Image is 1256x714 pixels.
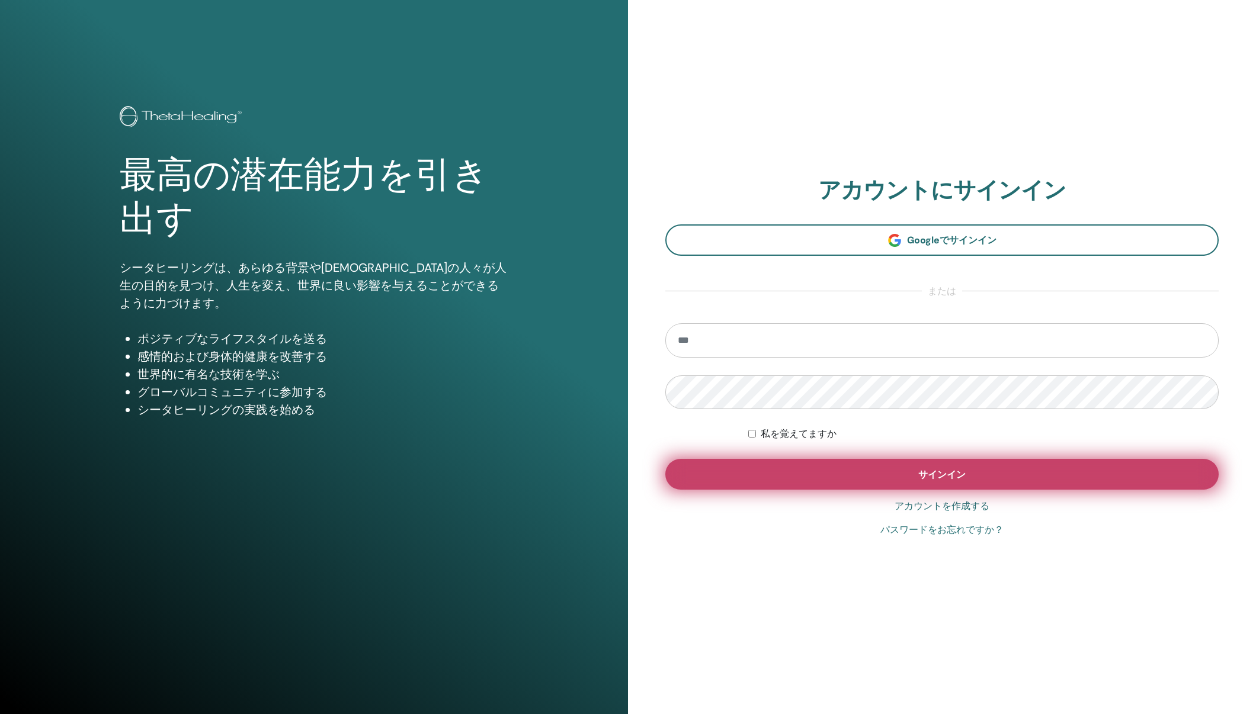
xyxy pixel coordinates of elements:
[748,427,1219,441] div: 無期限または手動でログアウトするまで認証を維持する
[818,175,1066,205] font: アカウントにサインイン
[120,260,507,311] font: シータヒーリングは、あらゆる背景や[DEMOGRAPHIC_DATA]の人々が人生の目的を見つけ、人生を変え、世界に良い影響を与えることができるように力づけます。
[137,402,315,417] font: シータヒーリングの実践を始める
[928,285,956,297] font: または
[907,234,997,246] font: Googleでサインイン
[761,428,837,439] font: 私を覚えてますか
[137,349,327,364] font: 感情的および身体的健康を改善する
[895,499,989,513] a: アカウントを作成する
[665,224,1219,256] a: Googleでサインイン
[137,384,327,400] font: グローバルコミュニティに参加する
[120,154,489,240] font: 最高の潜在能力を引き出す
[880,523,1004,537] a: パスワードをお忘れですか？
[918,468,966,481] font: サインイン
[895,500,989,512] font: アカウントを作成する
[137,331,327,346] font: ポジティブなライフスタイルを送る
[880,524,1004,535] font: パスワードをお忘れですか？
[137,366,280,382] font: 世界的に有名な技術を学ぶ
[665,459,1219,490] button: サインイン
